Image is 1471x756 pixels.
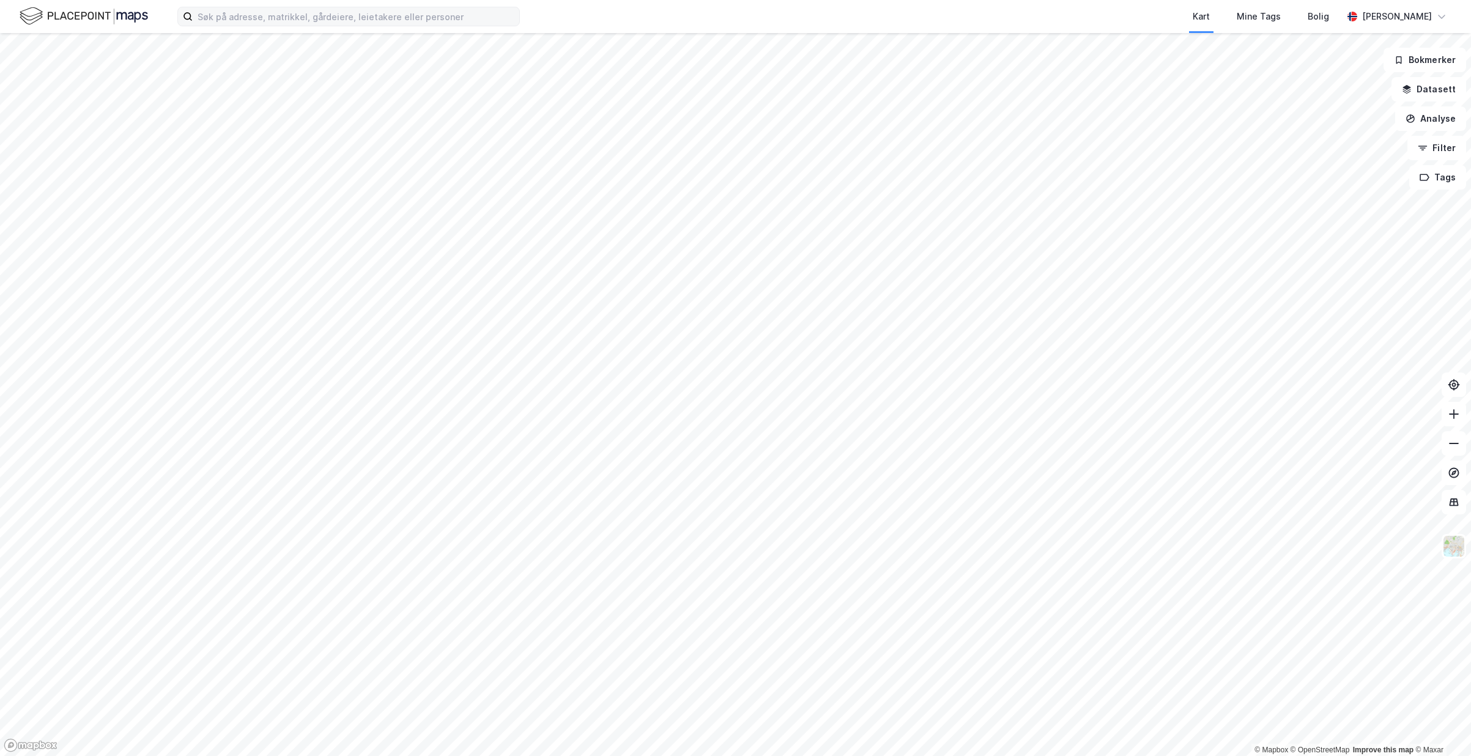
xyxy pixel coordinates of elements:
img: Z [1442,535,1465,558]
a: OpenStreetMap [1291,746,1350,754]
a: Mapbox [1254,746,1288,754]
iframe: Chat Widget [1410,697,1471,756]
button: Bokmerker [1384,48,1466,72]
div: Kart [1193,9,1210,24]
button: Filter [1407,136,1466,160]
input: Søk på adresse, matrikkel, gårdeiere, leietakere eller personer [193,7,519,26]
div: Bolig [1308,9,1329,24]
button: Tags [1409,165,1466,190]
img: logo.f888ab2527a4732fd821a326f86c7f29.svg [20,6,148,27]
a: Mapbox homepage [4,738,57,752]
div: Mine Tags [1237,9,1281,24]
button: Analyse [1395,106,1466,131]
a: Improve this map [1353,746,1414,754]
div: [PERSON_NAME] [1362,9,1432,24]
button: Datasett [1391,77,1466,102]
